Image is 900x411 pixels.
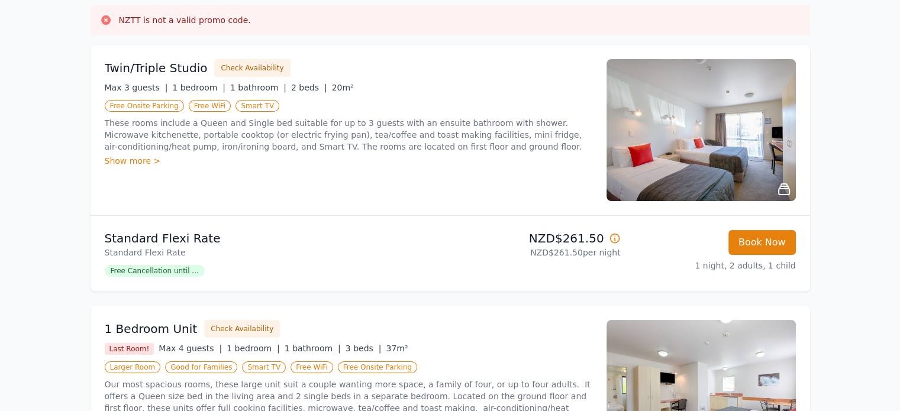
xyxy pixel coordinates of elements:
[119,14,251,26] h3: NZTT is not a valid promo code.
[172,83,225,92] span: 1 bedroom |
[332,83,354,92] span: 20m²
[165,361,237,373] span: Good for Families
[227,344,280,353] span: 1 bedroom |
[386,344,408,353] span: 37m²
[291,361,333,373] span: Free WiFi
[105,247,446,258] p: Standard Flexi Rate
[105,83,168,92] span: Max 3 guests |
[105,100,184,112] span: Free Onsite Parking
[346,344,382,353] span: 3 beds |
[230,83,286,92] span: 1 bathroom |
[630,260,796,271] p: 1 night, 2 adults, 1 child
[236,100,279,112] span: Smart TV
[291,83,327,92] span: 2 beds |
[242,361,286,373] span: Smart TV
[204,320,280,338] button: Check Availability
[189,100,231,112] span: Free WiFi
[285,344,341,353] span: 1 bathroom |
[105,361,161,373] span: Larger Room
[105,321,198,337] h3: 1 Bedroom Unit
[105,117,592,153] p: These rooms include a Queen and Single bed suitable for up to 3 guests with an ensuite bathroom w...
[159,344,222,353] span: Max 4 guests |
[455,230,621,247] p: NZD$261.50
[105,343,154,355] span: Last Room!
[105,60,208,76] h3: Twin/Triple Studio
[105,230,446,247] p: Standard Flexi Rate
[455,247,621,258] p: NZD$261.50 per night
[338,361,417,373] span: Free Onsite Parking
[214,59,290,77] button: Check Availability
[728,230,796,255] button: Book Now
[105,265,205,277] span: Free Cancellation until ...
[105,155,592,167] div: Show more >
